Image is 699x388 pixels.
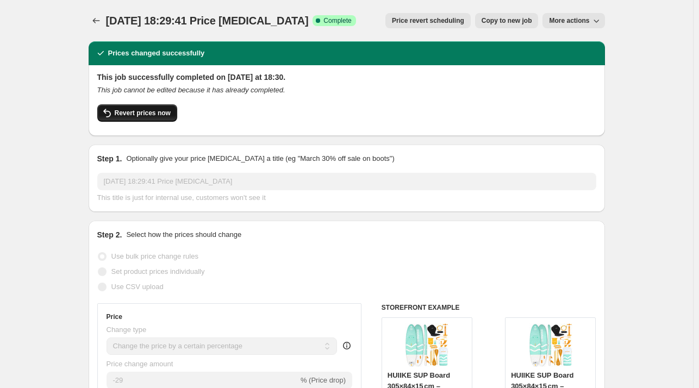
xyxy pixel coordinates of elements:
span: Use CSV upload [111,283,164,291]
h6: STOREFRONT EXAMPLE [382,303,596,312]
h2: Step 2. [97,229,122,240]
span: This title is just for internal use, customers won't see it [97,193,266,202]
p: Select how the prices should change [126,229,241,240]
span: % (Price drop) [301,376,346,384]
span: Copy to new job [482,16,532,25]
h3: Price [107,312,122,321]
i: This job cannot be edited because it has already completed. [97,86,285,94]
span: Change type [107,326,147,334]
h2: Prices changed successfully [108,48,205,59]
button: More actions [542,13,604,28]
h2: Step 1. [97,153,122,164]
span: Price change amount [107,360,173,368]
button: Copy to new job [475,13,539,28]
img: 81LHSbZgm3L_80x.jpg [529,323,572,367]
span: Set product prices individually [111,267,205,276]
span: [DATE] 18:29:41 Price [MEDICAL_DATA] [106,15,309,27]
p: Optionally give your price [MEDICAL_DATA] a title (eg "March 30% off sale on boots") [126,153,394,164]
img: 81LHSbZgm3L_80x.jpg [405,323,448,367]
span: Price revert scheduling [392,16,464,25]
button: Price revert scheduling [385,13,471,28]
span: Use bulk price change rules [111,252,198,260]
span: More actions [549,16,589,25]
input: 30% off holiday sale [97,173,596,190]
span: Complete [323,16,351,25]
span: Revert prices now [115,109,171,117]
button: Price change jobs [89,13,104,28]
div: help [341,340,352,351]
h2: This job successfully completed on [DATE] at 18:30. [97,72,596,83]
button: Revert prices now [97,104,177,122]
